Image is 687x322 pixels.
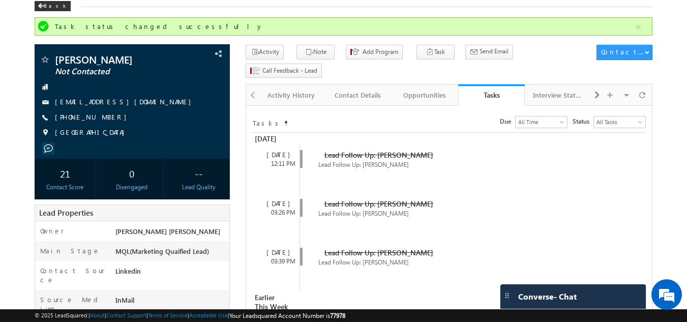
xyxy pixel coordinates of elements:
[55,128,130,138] span: [GEOGRAPHIC_DATA]
[113,266,230,280] div: Linkedin
[167,5,191,30] div: Minimize live chat window
[363,47,398,56] span: Add Program
[257,208,300,217] div: 03:26 PM
[318,161,409,168] span: Lead Follow Up: [PERSON_NAME]
[324,248,433,257] span: Lead Follow Up: [PERSON_NAME]
[318,210,409,217] span: Lead Follow Up: [PERSON_NAME]
[148,312,188,318] a: Terms of Service
[35,311,345,320] span: © 2025 LeadSquared | | | | |
[106,312,146,318] a: Contact Support
[346,45,403,60] button: Add Program
[40,266,106,284] label: Contact Source
[458,84,525,106] a: Tasks
[55,22,635,31] div: Task status changed successfully
[138,250,185,264] em: Start Chat
[257,159,300,168] div: 12:11 PM
[594,118,643,127] span: All Tasks
[37,183,94,192] div: Contact Score
[466,90,517,100] div: Tasks
[55,67,175,77] span: Not Contacted
[35,1,71,11] div: Back
[465,45,513,60] button: Send Email
[229,312,345,319] span: Your Leadsquared Account Number is
[55,97,196,106] a: [EMAIL_ADDRESS][DOMAIN_NAME]
[283,116,288,126] span: Sort Timeline
[262,66,317,75] span: Call Feedback - Lead
[40,295,106,313] label: Source Medium
[113,246,230,260] div: MQL(Marketing Quaified Lead)
[400,89,449,101] div: Opportunities
[480,47,509,56] span: Send Email
[525,84,591,106] a: Interview Status
[55,112,132,123] span: [PHONE_NUMBER]
[518,292,577,301] span: Converse - Chat
[416,45,455,60] button: Task
[113,295,230,309] div: InMail
[39,208,93,218] span: Lead Properties
[53,53,171,67] div: Chat with us now
[252,116,283,128] td: Tasks
[318,258,409,266] span: Lead Follow Up: [PERSON_NAME]
[573,117,593,126] span: Status
[35,1,76,9] a: Back
[257,150,300,159] div: [DATE]
[189,312,228,318] a: Acceptable Use
[252,291,298,313] div: Earlier This Week
[104,183,160,192] div: Disengaged
[515,116,567,128] a: All Time
[40,246,100,255] label: Main Stage
[13,94,186,241] textarea: Type your message and hit 'Enter'
[601,47,644,56] div: Contact Actions
[170,183,227,192] div: Lead Quality
[257,248,300,257] div: [DATE]
[55,54,175,65] span: [PERSON_NAME]
[115,227,220,236] span: [PERSON_NAME] [PERSON_NAME]
[104,164,160,183] div: 0
[593,116,646,128] a: All Tasks
[324,150,433,160] span: Lead Follow Up: [PERSON_NAME]
[333,89,382,101] div: Contact Details
[533,89,582,101] div: Interview Status
[596,45,652,60] button: Contact Actions
[37,164,94,183] div: 21
[257,199,300,208] div: [DATE]
[246,64,322,78] button: Call Feedback - Lead
[258,84,325,106] a: Activity History
[252,133,298,145] div: [DATE]
[330,312,345,319] span: 77978
[90,312,105,318] a: About
[296,45,335,60] button: Note
[324,199,433,209] span: Lead Follow Up: [PERSON_NAME]
[266,89,316,101] div: Activity History
[40,226,64,236] label: Owner
[325,84,392,106] a: Contact Details
[516,118,564,127] span: All Time
[500,117,515,126] span: Due
[17,53,43,67] img: d_60004797649_company_0_60004797649
[246,45,284,60] button: Activity
[257,257,300,266] div: 03:39 PM
[392,84,458,106] a: Opportunities
[503,291,511,300] img: carter-drag
[170,164,227,183] div: --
